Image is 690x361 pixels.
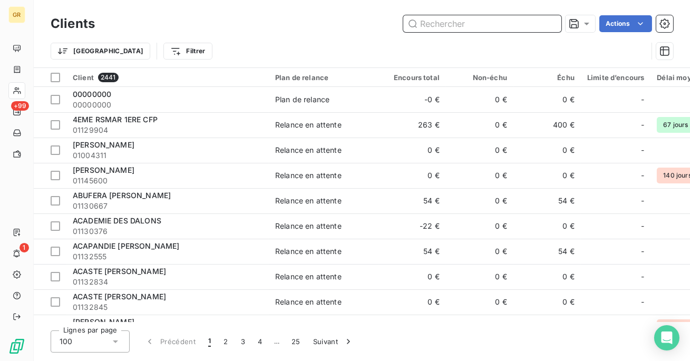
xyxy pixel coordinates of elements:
[73,115,158,124] span: 4EME RSMAR 1ERE CFP
[513,188,581,213] td: 54 €
[513,87,581,112] td: 0 €
[8,338,25,355] img: Logo LeanPay
[235,330,251,353] button: 3
[73,140,134,149] span: [PERSON_NAME]
[378,213,446,239] td: -22 €
[599,15,652,32] button: Actions
[163,43,212,60] button: Filtrer
[378,163,446,188] td: 0 €
[513,112,581,138] td: 400 €
[446,87,513,112] td: 0 €
[73,125,263,135] span: 01129904
[275,120,342,130] div: Relance en attente
[378,264,446,289] td: 0 €
[641,120,644,130] span: -
[275,73,372,82] div: Plan de relance
[73,100,263,110] span: 00000000
[446,239,513,264] td: 0 €
[73,165,134,174] span: [PERSON_NAME]
[446,163,513,188] td: 0 €
[268,333,285,350] span: …
[251,330,268,353] button: 4
[73,302,263,313] span: 01132845
[641,246,644,257] span: -
[11,101,29,111] span: +99
[73,292,166,301] span: ACASTE [PERSON_NAME]
[446,264,513,289] td: 0 €
[98,73,119,82] span: 2441
[275,145,342,155] div: Relance en attente
[513,138,581,163] td: 0 €
[20,243,29,252] span: 1
[641,196,644,206] span: -
[73,201,263,211] span: 01130667
[73,73,94,82] span: Client
[513,163,581,188] td: 0 €
[73,150,263,161] span: 01004311
[641,170,644,181] span: -
[73,267,166,276] span: ACASTE [PERSON_NAME]
[446,289,513,315] td: 0 €
[208,336,211,347] span: 1
[217,330,234,353] button: 2
[73,317,134,326] span: [PERSON_NAME]
[378,289,446,315] td: 0 €
[641,297,644,307] span: -
[378,138,446,163] td: 0 €
[520,73,575,82] div: Échu
[73,241,179,250] span: ACAPANDIE [PERSON_NAME]
[275,246,342,257] div: Relance en attente
[275,271,342,282] div: Relance en attente
[73,216,161,225] span: ACADEMIE DES DALONS
[513,213,581,239] td: 0 €
[378,188,446,213] td: 54 €
[275,221,342,231] div: Relance en attente
[446,213,513,239] td: 0 €
[202,330,217,353] button: 1
[60,336,72,347] span: 100
[641,145,644,155] span: -
[641,271,644,282] span: -
[452,73,507,82] div: Non-échu
[513,239,581,264] td: 54 €
[138,330,202,353] button: Précédent
[275,196,342,206] div: Relance en attente
[446,188,513,213] td: 0 €
[73,251,263,262] span: 01132555
[275,297,342,307] div: Relance en attente
[378,112,446,138] td: 263 €
[385,73,440,82] div: Encours total
[587,73,644,82] div: Limite d’encours
[8,6,25,23] div: GR
[275,94,329,105] div: Plan de relance
[513,289,581,315] td: 0 €
[73,175,263,186] span: 01145600
[513,315,581,340] td: 0 €
[51,14,95,33] h3: Clients
[513,264,581,289] td: 0 €
[275,170,342,181] div: Relance en attente
[51,43,150,60] button: [GEOGRAPHIC_DATA]
[378,315,446,340] td: 0 €
[446,315,513,340] td: 0 €
[446,112,513,138] td: 0 €
[403,15,561,32] input: Rechercher
[73,191,171,200] span: ABUFERA [PERSON_NAME]
[307,330,360,353] button: Suivant
[641,94,644,105] span: -
[654,325,679,350] div: Open Intercom Messenger
[73,226,263,237] span: 01130376
[641,221,644,231] span: -
[446,138,513,163] td: 0 €
[73,90,111,99] span: 00000000
[73,277,263,287] span: 01132834
[378,239,446,264] td: 54 €
[285,330,307,353] button: 25
[378,87,446,112] td: -0 €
